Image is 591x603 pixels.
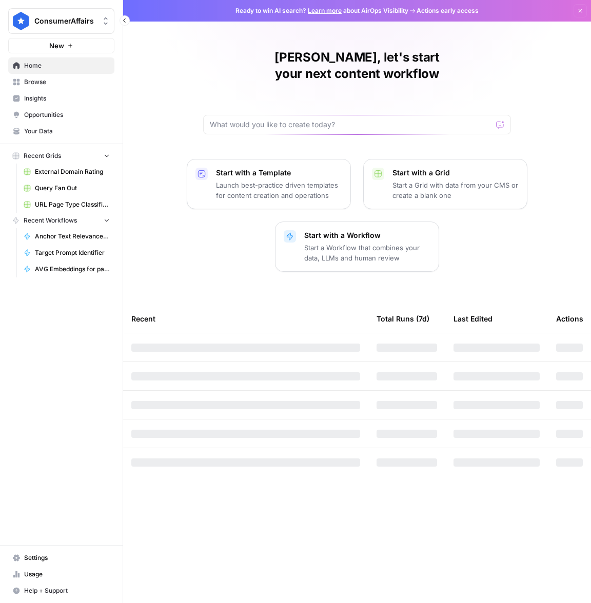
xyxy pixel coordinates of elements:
[216,168,342,178] p: Start with a Template
[304,230,430,240] p: Start with a Workflow
[363,159,527,209] button: Start with a GridStart a Grid with data from your CMS or create a blank one
[35,248,110,257] span: Target Prompt Identifier
[454,305,493,333] div: Last Edited
[8,148,114,164] button: Recent Grids
[19,228,114,245] a: Anchor Text Relevance Checker
[24,151,61,160] span: Recent Grids
[24,77,110,87] span: Browse
[187,159,351,209] button: Start with a TemplateLaunch best-practice driven templates for content creation and operations
[49,41,64,51] span: New
[19,180,114,196] a: Query Fan Out
[35,265,110,274] span: AVG Embeddings for page and Target Keyword - Using Pasted page content
[24,110,110,119] span: Opportunities
[308,7,342,14] a: Learn more
[8,90,114,107] a: Insights
[131,305,360,333] div: Recent
[8,582,114,599] button: Help + Support
[304,243,430,263] p: Start a Workflow that combines your data, LLMs and human review
[35,232,110,241] span: Anchor Text Relevance Checker
[12,12,30,30] img: ConsumerAffairs Logo
[35,167,110,176] span: External Domain Rating
[8,8,114,34] button: Workspace: ConsumerAffairs
[210,119,492,130] input: What would you like to create today?
[203,49,511,82] h1: [PERSON_NAME], let's start your next content workflow
[8,38,114,53] button: New
[275,222,439,272] button: Start with a WorkflowStart a Workflow that combines your data, LLMs and human review
[8,123,114,139] a: Your Data
[417,6,479,15] span: Actions early access
[8,74,114,90] a: Browse
[8,566,114,582] a: Usage
[377,305,429,333] div: Total Runs (7d)
[19,245,114,261] a: Target Prompt Identifier
[24,586,110,595] span: Help + Support
[24,61,110,70] span: Home
[8,107,114,123] a: Opportunities
[235,6,408,15] span: Ready to win AI search? about AirOps Visibility
[392,180,519,200] p: Start a Grid with data from your CMS or create a blank one
[8,57,114,74] a: Home
[19,196,114,213] a: URL Page Type Classification
[24,94,110,103] span: Insights
[24,553,110,562] span: Settings
[24,216,77,225] span: Recent Workflows
[35,200,110,209] span: URL Page Type Classification
[24,570,110,579] span: Usage
[556,305,583,333] div: Actions
[19,261,114,277] a: AVG Embeddings for page and Target Keyword - Using Pasted page content
[8,550,114,566] a: Settings
[24,127,110,136] span: Your Data
[216,180,342,200] p: Launch best-practice driven templates for content creation and operations
[19,164,114,180] a: External Domain Rating
[8,213,114,228] button: Recent Workflows
[34,16,96,26] span: ConsumerAffairs
[35,184,110,193] span: Query Fan Out
[392,168,519,178] p: Start with a Grid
